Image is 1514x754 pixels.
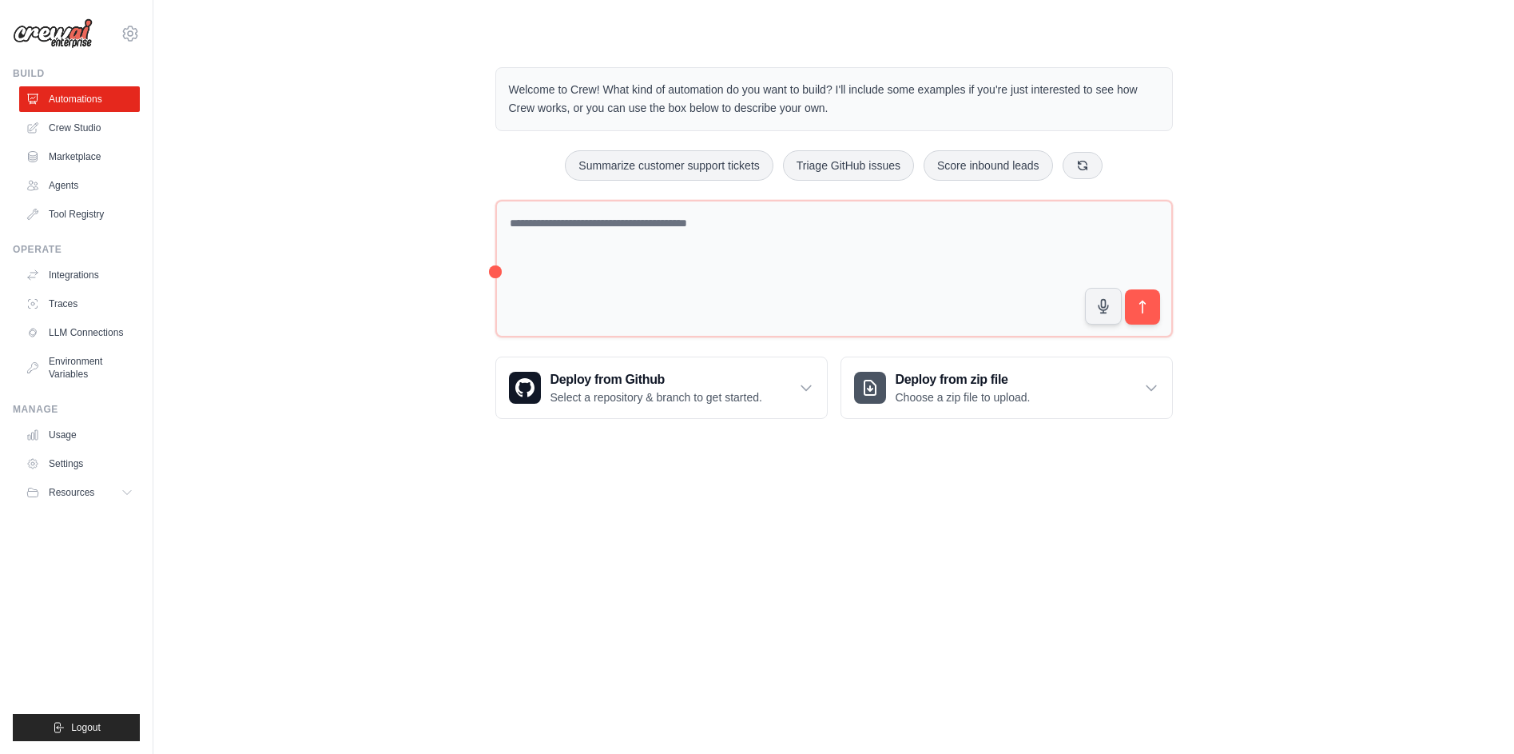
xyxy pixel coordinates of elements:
p: Choose a zip file to upload. [896,389,1031,405]
a: Marketplace [19,144,140,170]
span: Step 1 [1221,611,1254,623]
img: Logo [13,18,93,49]
a: Settings [19,451,140,477]
button: Triage GitHub issues [783,150,914,181]
p: Welcome to Crew! What kind of automation do you want to build? I'll include some examples if you'... [509,81,1159,118]
button: Resources [19,480,140,505]
a: Automations [19,86,140,112]
div: Operate [13,243,140,256]
button: Summarize customer support tickets [565,150,773,181]
div: Build [13,67,140,80]
button: Close walkthrough [1465,608,1477,620]
a: Usage [19,422,140,448]
button: Score inbound leads [924,150,1053,181]
a: Tool Registry [19,201,140,227]
a: Environment Variables [19,349,140,387]
p: Describe the automation you want to build, select an example option, or use the microphone to spe... [1209,656,1456,708]
h3: Deploy from zip file [896,370,1031,389]
p: Select a repository & branch to get started. [550,389,762,405]
a: Crew Studio [19,115,140,141]
a: Integrations [19,262,140,288]
a: Traces [19,291,140,317]
h3: Create an automation [1209,628,1456,650]
a: Agents [19,173,140,198]
button: Logout [13,714,140,741]
h3: Deploy from Github [550,370,762,389]
a: LLM Connections [19,320,140,345]
div: Manage [13,403,140,416]
span: Resources [49,486,94,499]
span: Logout [71,721,101,734]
